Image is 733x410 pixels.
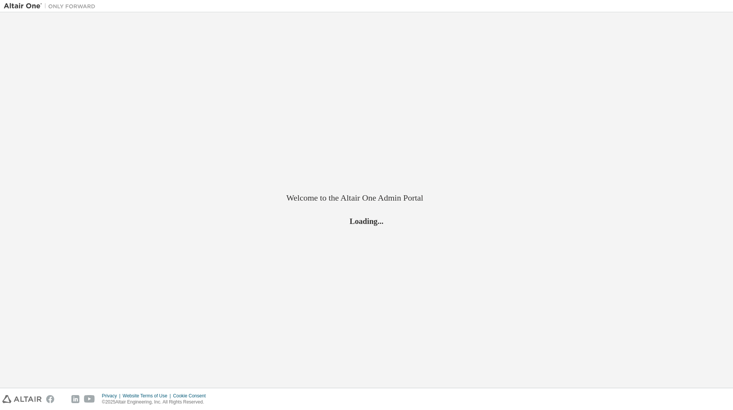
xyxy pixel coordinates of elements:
img: Altair One [4,2,99,10]
h2: Loading... [286,216,447,226]
p: © 2025 Altair Engineering, Inc. All Rights Reserved. [102,399,210,405]
h2: Welcome to the Altair One Admin Portal [286,193,447,203]
img: youtube.svg [84,395,95,403]
div: Privacy [102,393,123,399]
img: facebook.svg [46,395,54,403]
div: Website Terms of Use [123,393,173,399]
img: altair_logo.svg [2,395,42,403]
img: linkedin.svg [71,395,79,403]
div: Cookie Consent [173,393,210,399]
